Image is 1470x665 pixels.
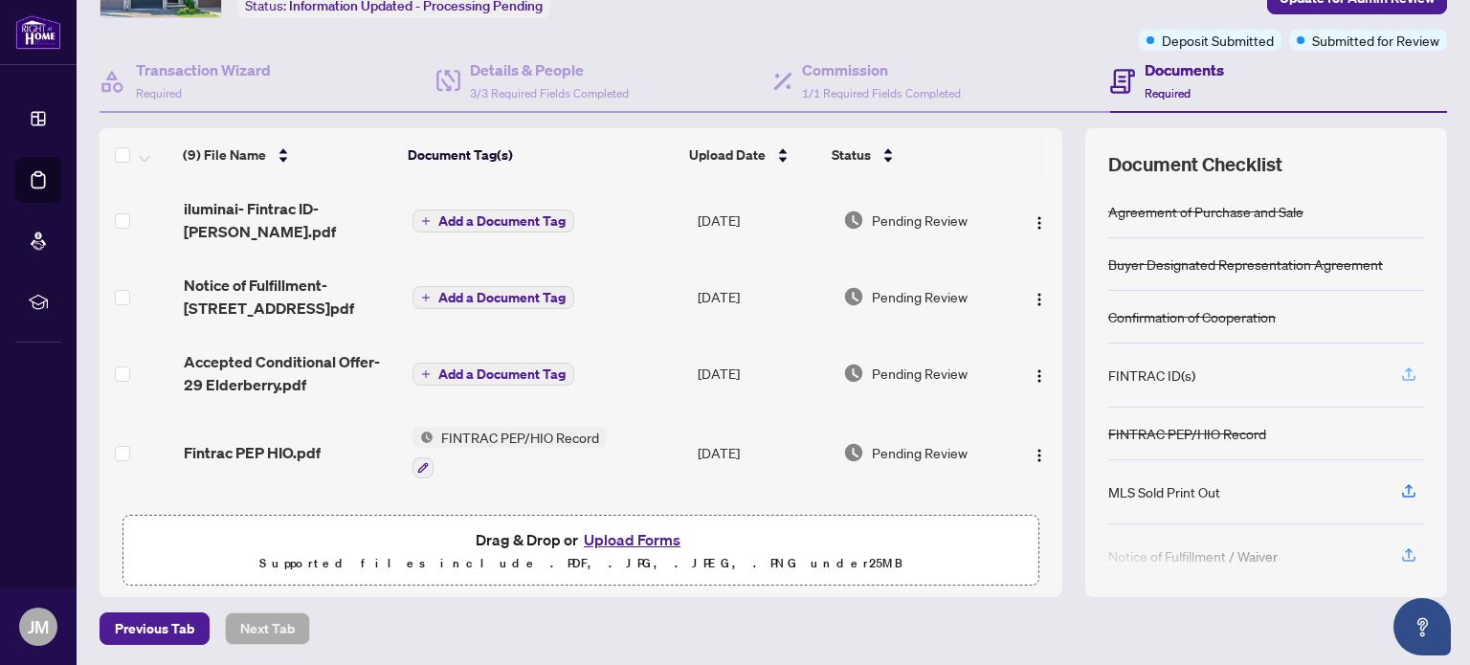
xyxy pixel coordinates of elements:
button: Logo [1024,437,1055,468]
span: Add a Document Tag [438,214,566,228]
button: Logo [1024,205,1055,235]
span: Pending Review [872,286,968,307]
span: plus [421,216,431,226]
th: Document Tag(s) [400,128,681,182]
span: Drag & Drop or [476,527,686,552]
span: 3/3 Required Fields Completed [470,86,629,100]
button: Add a Document Tag [412,362,574,387]
span: Upload Date [689,144,766,166]
h4: Transaction Wizard [136,58,271,81]
img: Logo [1032,215,1047,231]
th: Status [824,128,998,182]
img: Document Status [843,286,864,307]
span: Status [832,144,871,166]
img: Document Status [843,442,864,463]
button: Logo [1024,281,1055,312]
span: FINTRAC PEP/HIO Record [434,427,607,448]
th: (9) File Name [175,128,400,182]
span: Required [1145,86,1191,100]
td: [DATE] [690,258,835,335]
span: Notice of Fulfillment- [STREET_ADDRESS]pdf [184,274,397,320]
span: Pending Review [872,442,968,463]
td: [DATE] [690,411,835,494]
button: Next Tab [225,612,310,645]
img: Logo [1032,292,1047,307]
p: Supported files include .PDF, .JPG, .JPEG, .PNG under 25 MB [135,552,1027,575]
img: logo [15,14,61,50]
h4: Commission [802,58,961,81]
button: Logo [1024,358,1055,388]
div: MLS Sold Print Out [1108,481,1220,502]
span: Submitted for Review [1312,30,1439,51]
h4: Documents [1145,58,1224,81]
div: Buyer Designated Representation Agreement [1108,254,1383,275]
span: Fintrac PEP HIO.pdf [184,441,321,464]
img: Status Icon [412,427,434,448]
img: Document Status [843,363,864,384]
img: Document Status [843,210,864,231]
span: 1/1 Required Fields Completed [802,86,961,100]
button: Open asap [1393,598,1451,655]
span: Drag & Drop orUpload FormsSupported files include .PDF, .JPG, .JPEG, .PNG under25MB [123,516,1038,587]
button: Upload Forms [578,527,686,552]
span: plus [421,369,431,379]
div: FINTRAC PEP/HIO Record [1108,423,1266,444]
td: [DATE] [690,494,835,576]
span: Accepted Conditional Offer- 29 Elderberry.pdf [184,350,397,396]
span: Add a Document Tag [438,291,566,304]
th: Upload Date [681,128,824,182]
span: (9) File Name [183,144,266,166]
button: Add a Document Tag [412,210,574,233]
button: Add a Document Tag [412,209,574,233]
button: Status IconFINTRAC PEP/HIO Record [412,427,607,478]
button: Previous Tab [100,612,210,645]
button: Add a Document Tag [412,285,574,310]
td: [DATE] [690,335,835,411]
button: Add a Document Tag [412,363,574,386]
h4: Details & People [470,58,629,81]
span: iluminai- Fintrac ID- [PERSON_NAME].pdf [184,197,397,243]
span: Document Checklist [1108,151,1282,178]
div: Confirmation of Cooperation [1108,306,1276,327]
span: plus [421,293,431,302]
div: FINTRAC ID(s) [1108,365,1195,386]
div: Agreement of Purchase and Sale [1108,201,1303,222]
img: Logo [1032,368,1047,384]
span: Pending Review [872,363,968,384]
span: Required [136,86,182,100]
span: JM [28,613,49,640]
span: Deposit Submitted [1162,30,1274,51]
span: Pending Review [872,210,968,231]
button: Add a Document Tag [412,286,574,309]
span: Previous Tab [115,613,194,644]
span: Add a Document Tag [438,367,566,381]
img: Logo [1032,448,1047,463]
td: [DATE] [690,182,835,258]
